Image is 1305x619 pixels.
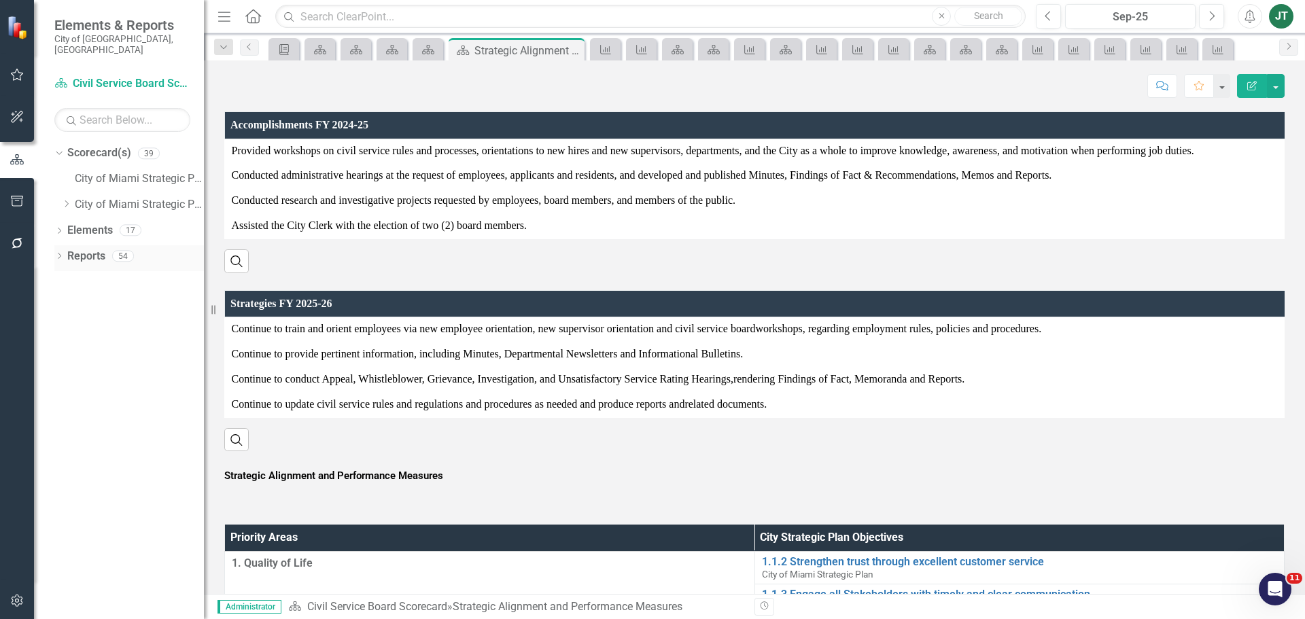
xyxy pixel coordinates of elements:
[754,584,1285,617] td: Double-Click to Edit Right Click for Context Menu
[453,600,682,613] div: Strategic Alignment and Performance Measures
[225,368,1287,393] td: Double-Click to Edit
[120,225,141,236] div: 17
[225,342,1287,368] td: Double-Click to Edit
[474,42,581,59] div: Strategic Alignment and Performance Measures
[232,323,756,334] span: Continue to train and orient employees via new employee orientation, new supervisor orientation a...
[225,317,1287,342] td: Double-Click to Edit
[225,164,1287,189] td: Double-Click to Edit
[217,600,281,614] span: Administrator
[20,323,252,350] button: Search for help
[224,470,443,482] span: Strategic Alignment and Performance Measures
[20,406,252,431] div: ClearPoint Advanced Training
[27,26,144,47] img: logo
[288,599,744,615] div: »
[232,168,1280,183] p: Conducted administrative hearings at the request of employees, applicants and residents, and deve...
[67,145,131,161] a: Scorecard(s)
[54,76,190,92] a: Civil Service Board Scorecard
[307,600,447,613] a: Civil Service Board Scorecard
[1259,573,1291,605] iframe: Intercom live chat
[762,588,1278,601] a: 1.1.3 Engage all Stakeholders with timely and clear communication
[1287,573,1302,584] span: 11
[762,556,1278,568] a: 1.1.2 Strengthen trust through excellent customer service
[27,120,245,143] p: How can we help?
[18,458,49,467] span: Home
[974,10,1003,21] span: Search
[28,284,220,298] div: Hey there,
[68,424,136,478] button: Messages
[5,14,31,40] img: ClearPoint Strategy
[232,347,1280,362] p: Continue to provide pertinent information, including Minutes, Departmental Newsletters and Inform...
[211,177,228,194] img: Profile image for Fin
[28,171,206,185] div: Ask a question
[79,458,126,467] span: Messages
[225,393,1287,418] td: Double-Click to Edit
[762,569,873,580] span: City of Miami Strategic Plan
[232,193,1280,209] p: Conducted research and investigative projects requested by employees, board members, and members ...
[232,556,748,571] span: 1. Quality of Life
[20,355,252,381] div: Automation & Integration - Data Loader
[28,411,228,425] div: ClearPoint Advanced Training
[28,361,228,375] div: Automation & Integration - Data Loader
[232,143,1280,159] p: Provided workshops on civil service rules and processes, orientations to new hires and new superv...
[54,17,190,33] span: Elements & Reports
[20,381,252,406] div: ClearPoint Updater Training
[54,108,190,132] input: Search Below...
[684,398,767,410] span: related documents.
[67,249,105,264] a: Reports
[28,185,206,200] div: AI Agent and team can help
[138,147,160,159] div: 39
[232,218,1280,234] p: Assisted the City Clerk with the election of two (2) board members.
[234,22,258,46] div: Close
[225,214,1287,239] td: Double-Click to Edit
[112,250,134,262] div: 54
[28,253,220,281] div: 🚀 ClearPoint Next 5.2 Release Highlights!
[1070,9,1191,25] div: Sep-25
[227,458,249,467] span: Help
[1269,4,1293,29] button: JT
[54,33,190,56] small: City of [GEOGRAPHIC_DATA], [GEOGRAPHIC_DATA]
[197,22,224,49] img: Profile image for Jeff
[204,424,272,478] button: Help
[1065,4,1196,29] button: Sep-25
[225,552,755,617] td: Double-Click to Edit
[27,96,245,120] p: Hi [PERSON_NAME]
[157,458,183,467] span: News
[733,373,964,385] span: rendering Findings of Fact, Memoranda and Reports.
[232,398,685,410] span: Continue to update civil service rules and regulations and procedures as needed and produce repor...
[14,160,258,211] div: Ask a questionAI Agent and team can helpProfile image for Fin
[232,373,733,385] span: Continue to conduct Appeal, Whistleblower, Grievance, Investigation, and Unsatisfactory Service R...
[754,552,1285,584] td: Double-Click to Edit Right Click for Context Menu
[755,323,1041,334] span: workshops, regarding employment rules, policies and procedures.
[28,386,228,400] div: ClearPoint Updater Training
[954,7,1022,26] button: Search
[136,424,204,478] button: News
[225,189,1287,214] td: Double-Click to Edit
[75,197,204,213] a: City of Miami Strategic Plan (NEW)
[225,139,1287,164] td: Double-Click to Edit
[275,5,1026,29] input: Search ClearPoint...
[28,330,110,344] span: Search for help
[75,171,204,187] a: City of Miami Strategic Plan
[14,218,258,310] div: Product update🚀 ClearPoint Next 5.2 Release Highlights!Hey there,
[171,22,198,49] img: Profile image for Tricia
[67,223,113,238] a: Elements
